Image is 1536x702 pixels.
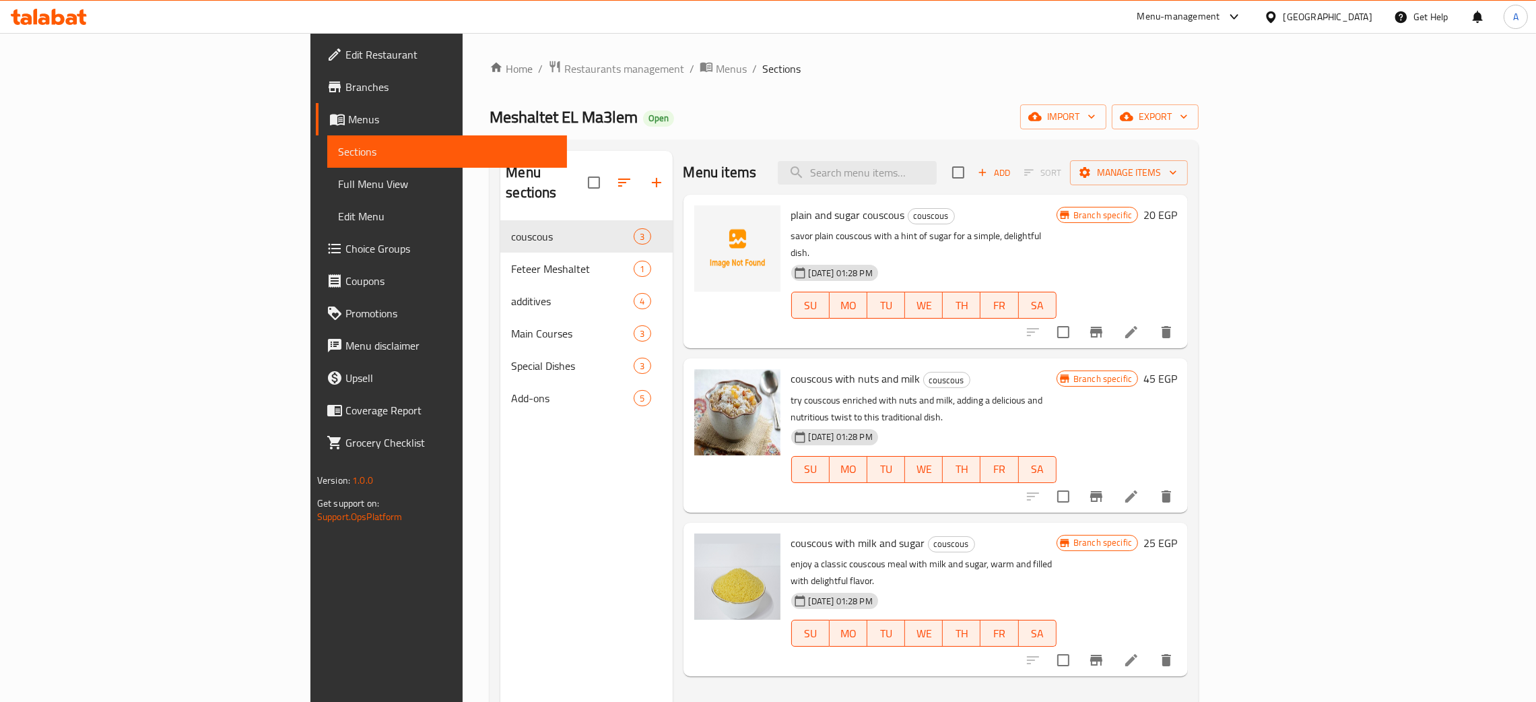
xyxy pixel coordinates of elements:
[511,293,634,309] span: additives
[980,620,1018,647] button: FR
[791,369,921,389] span: couscous with nuts and milk
[317,508,403,525] a: Support.OpsPlatform
[1024,296,1051,315] span: SA
[500,285,672,317] div: additives4
[1283,9,1372,24] div: [GEOGRAPHIC_DATA]
[500,382,672,414] div: Add-ons5
[511,358,634,374] span: Special Dishes
[327,168,567,200] a: Full Menu View
[1024,624,1051,643] span: SA
[873,459,900,479] span: TU
[791,292,830,319] button: SU
[986,296,1013,315] span: FR
[316,394,567,426] a: Coverage Report
[1015,162,1070,183] span: Select section first
[345,46,556,63] span: Edit Restaurant
[1513,9,1518,24] span: A
[791,556,1057,589] p: enjoy a classic couscous meal with milk and sugar, warm and filled with delightful flavor.
[1137,9,1220,25] div: Menu-management
[778,161,937,185] input: search
[752,61,757,77] li: /
[908,208,955,224] div: couscous
[634,295,650,308] span: 4
[948,624,975,643] span: TH
[873,624,900,643] span: TU
[948,459,975,479] span: TH
[316,362,567,394] a: Upsell
[873,296,900,315] span: TU
[943,292,980,319] button: TH
[835,624,862,643] span: MO
[803,430,878,443] span: [DATE] 01:28 PM
[316,297,567,329] a: Promotions
[980,292,1018,319] button: FR
[835,459,862,479] span: MO
[694,534,780,620] img: couscous with milk and sugar
[929,536,974,552] span: couscous
[716,61,747,77] span: Menus
[1150,644,1182,676] button: delete
[345,435,556,451] span: Grocery Checklist
[317,494,379,512] span: Get support on:
[797,296,824,315] span: SU
[1143,534,1177,552] h6: 25 EGP
[910,459,937,479] span: WE
[948,296,975,315] span: TH
[908,208,954,224] span: couscous
[643,113,674,124] span: Open
[791,205,905,225] span: plain and sugar couscous
[905,620,943,647] button: WE
[1080,480,1112,513] button: Branch-specific-item
[500,215,672,420] nav: Menu sections
[316,265,567,297] a: Coupons
[511,261,634,277] span: Feteer Meshaltet
[338,208,556,224] span: Edit Menu
[338,176,556,192] span: Full Menu View
[762,61,801,77] span: Sections
[1150,316,1182,348] button: delete
[327,200,567,232] a: Edit Menu
[1068,209,1137,222] span: Branch specific
[910,624,937,643] span: WE
[1143,369,1177,388] h6: 45 EGP
[634,230,650,243] span: 3
[1150,480,1182,513] button: delete
[608,166,640,199] span: Sort sections
[1112,104,1199,129] button: export
[511,325,634,342] div: Main Courses
[345,305,556,321] span: Promotions
[1024,459,1051,479] span: SA
[348,111,556,127] span: Menus
[986,459,1013,479] span: FR
[830,456,867,483] button: MO
[640,166,673,199] button: Add section
[791,456,830,483] button: SU
[316,426,567,459] a: Grocery Checklist
[972,162,1015,183] span: Add item
[316,38,567,71] a: Edit Restaurant
[791,620,830,647] button: SU
[1070,160,1188,185] button: Manage items
[634,327,650,340] span: 3
[634,392,650,405] span: 5
[972,162,1015,183] button: Add
[345,241,556,257] span: Choice Groups
[634,360,650,373] span: 3
[564,61,684,77] span: Restaurants management
[700,60,747,77] a: Menus
[345,79,556,95] span: Branches
[634,228,650,245] div: items
[923,372,970,388] div: couscous
[1049,318,1077,346] span: Select to update
[683,162,757,183] h2: Menu items
[905,456,943,483] button: WE
[1123,488,1139,505] a: Edit menu item
[944,158,972,187] span: Select section
[924,373,970,388] span: couscous
[500,220,672,253] div: couscous3
[500,253,672,285] div: Feteer Meshaltet1
[511,390,634,406] div: Add-ons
